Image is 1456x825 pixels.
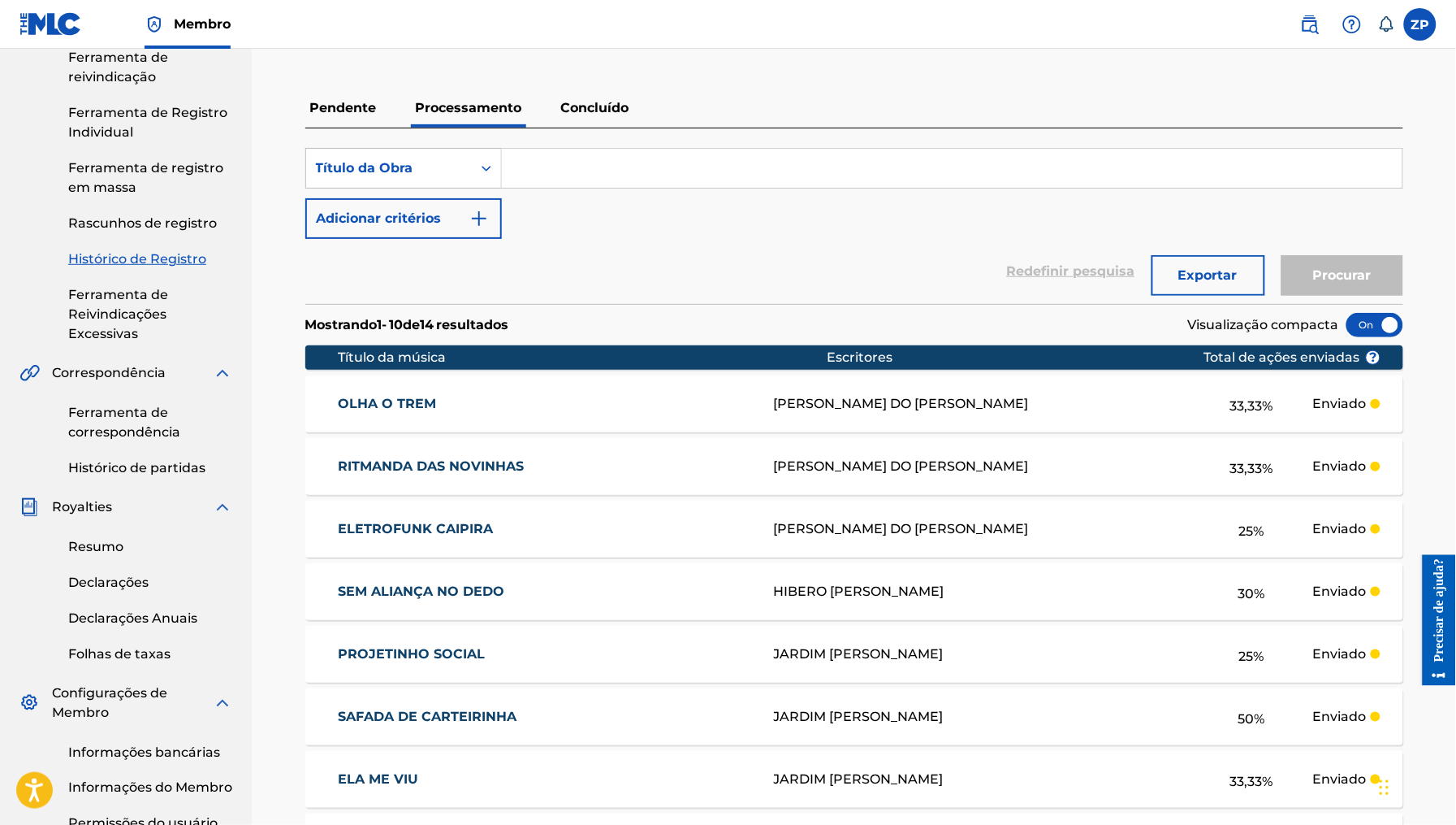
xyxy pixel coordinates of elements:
[338,709,516,724] font: SAFADA DE CARTEIRINHA
[774,396,1029,411] font: [PERSON_NAME] DO [PERSON_NAME]
[174,16,231,32] font: Membro
[68,539,123,554] font: Resumo
[317,211,442,226] font: Adicionar critérios
[22,3,36,106] font: Precisar de ajuda?
[774,458,1029,474] font: [PERSON_NAME] DO [PERSON_NAME]
[68,251,206,267] font: Histórico de Registro
[68,405,180,440] font: Ferramenta de correspondência
[437,317,509,332] font: resultados
[68,779,232,798] a: Informações do Membro
[1300,15,1320,34] img: procurar
[338,458,524,474] font: RITMANDA DAS NOVINHAS
[19,12,82,36] img: Logotipo da MLC
[1263,774,1273,789] font: %
[1380,763,1389,812] div: Arrastar
[68,573,232,593] a: Declarações
[52,499,112,515] font: Royalties
[316,160,413,176] font: Título da Obra
[68,403,232,442] a: Ferramenta de correspondência
[68,610,197,626] font: Declarações Anuais
[338,519,752,539] a: ELETROFUNK CAIPIRA
[1263,398,1273,414] font: %
[774,771,944,787] font: JARDIM [PERSON_NAME]
[1312,771,1366,787] font: Enviado
[68,537,232,557] a: Resumo
[1188,317,1339,332] font: Visualização compacta
[68,743,232,762] a: Informações bancárias
[310,100,377,115] font: Pendente
[774,521,1029,536] font: [PERSON_NAME] DO [PERSON_NAME]
[416,100,522,115] font: Processamento
[1255,711,1265,727] font: %
[378,317,382,332] font: 1
[1312,584,1366,599] font: Enviado
[305,198,502,239] button: Adicionar critérios
[338,396,436,411] font: OLHA O TREM
[68,287,168,341] font: Ferramenta de Reivindicações Excessivas
[338,457,752,476] a: RITMANDA DAS NOVINHAS
[1238,711,1255,727] font: 50
[1404,8,1437,41] div: Menu do usuário
[68,285,232,344] a: Ferramenta de Reivindicações Excessivas
[338,582,752,601] a: SEM ALIANÇA NO DEDO
[68,105,227,140] font: Ferramenta de Registro Individual
[338,707,752,727] a: SAFADA DE CARTEIRINHA
[68,103,232,142] a: Ferramenta de Registro Individual
[1336,8,1368,41] div: Ajuda
[1254,523,1264,539] font: %
[827,350,893,365] font: Escritores
[1151,255,1265,296] button: Exportar
[1203,350,1359,365] font: Total de ações enviadas
[1312,709,1366,724] font: Enviado
[1411,555,1456,686] iframe: Centro de Recursos
[213,363,232,383] img: expandir
[1312,646,1366,662] font: Enviado
[1254,649,1264,664] font: %
[52,685,167,720] font: Configurações de Membro
[774,709,944,724] font: JARDIM [PERSON_NAME]
[338,771,418,787] font: ELA ME VIU
[382,317,387,332] font: -
[1378,16,1394,33] div: Notificações
[1255,586,1265,601] font: %
[1294,8,1326,41] a: Pesquisa pública
[338,646,485,662] font: PROJETINHO SOCIAL
[1375,747,1456,825] iframe: Widget de bate-papo
[774,584,944,599] font: HIBERO [PERSON_NAME]
[68,458,232,478] a: Histórico de partidas
[1230,461,1263,476] font: 33,33
[338,394,752,414] a: OLHA O TREM
[68,215,217,231] font: Rascunhos de registro
[1263,461,1273,476] font: %
[1312,521,1366,536] font: Enviado
[68,158,232,198] a: Ferramenta de registro em massa
[68,645,232,664] a: Folhas de taxas
[145,15,164,34] img: Principal detentor de direitos autorais
[1238,586,1255,601] font: 30
[68,646,171,662] font: Folhas de taxas
[338,350,446,365] font: Título da música
[561,100,629,115] font: Concluído
[68,609,232,628] a: Declarações Anuais
[68,780,232,796] font: Informações do Membro
[1239,523,1254,539] font: 25
[213,693,232,713] img: expandir
[213,497,232,517] img: expandir
[338,521,493,536] font: ELETROFUNK CAIPIRA
[390,317,404,332] font: 10
[19,693,39,713] img: Configurações de Membro
[1342,15,1362,34] img: ajuda
[19,363,40,383] img: Correspondência
[774,646,944,662] font: JARDIM [PERSON_NAME]
[68,160,223,195] font: Ferramenta de registro em massa
[1312,396,1366,411] font: Enviado
[305,148,1403,304] form: Formulário de Pesquisa
[68,250,232,269] a: Histórico de Registro
[1230,398,1263,414] font: 33,33
[404,317,421,332] font: de
[1230,774,1263,789] font: 33,33
[68,50,168,85] font: Ferramenta de reivindicação
[68,48,232,87] a: Ferramenta de reivindicação
[338,584,504,599] font: SEM ALIANÇA NO DEDO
